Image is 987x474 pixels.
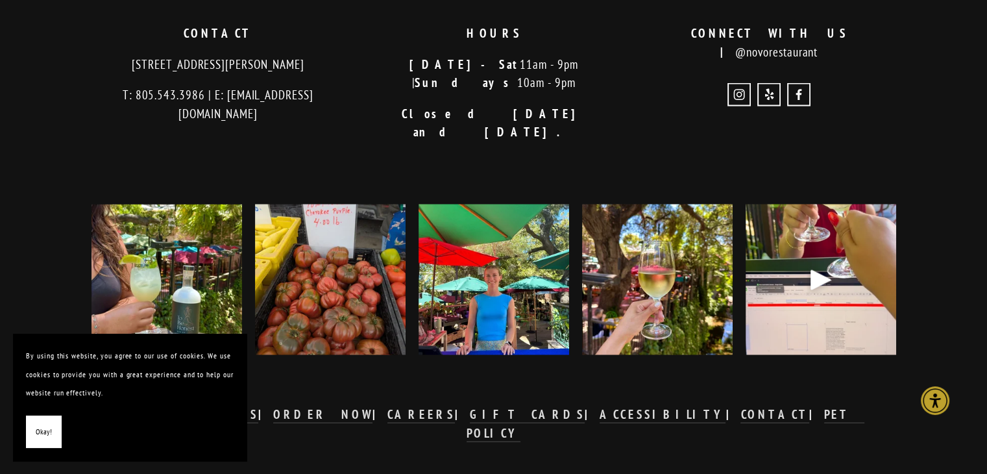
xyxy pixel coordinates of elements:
p: By using this website, you agree to our use of cookies. We use cookies to provide you with a grea... [26,347,234,403]
strong: GIFT CARDS [470,406,585,422]
strong: Closed [DATE] and [DATE]. [402,106,599,140]
p: T: 805.543.3986 | E: [EMAIL_ADDRESS][DOMAIN_NAME] [91,86,345,123]
a: Instagram [727,83,751,106]
strong: Sundays [415,75,517,90]
a: CONTACT [740,406,809,423]
img: Our featured white wine, Lubanzi Chenin Blanc, is as vibrant as its story: born from adventure an... [582,186,733,374]
strong: | [455,406,470,422]
div: Accessibility Menu [921,386,949,415]
strong: ACCESSIBILITY [600,406,725,422]
strong: | [725,406,740,422]
a: PET POLICY [467,406,864,442]
strong: [DATE]-Sat [409,56,520,72]
img: Host Sam is staying cool under the umbrellas on this warm SLO day! ☀️ [419,186,569,374]
img: Cherokee Purple tomatoes, known for their deep, dusky-rose color and rich, complex, and sweet fla... [255,180,406,380]
strong: | [258,406,273,422]
p: @novorestaurant [642,24,896,61]
img: Did you know that you can add SLO based @tobehonestbev's &quot;Focus&quot; CBD to any of our non-... [91,205,242,355]
section: Cookie banner [13,334,247,461]
div: Play [805,264,836,295]
strong: PET POLICY [467,406,864,441]
strong: | [585,406,600,422]
strong: | [809,406,824,422]
a: Yelp [757,83,781,106]
button: Okay! [26,416,62,449]
a: ORDER NOW [273,406,373,423]
strong: CAREERS [387,406,455,422]
span: Okay! [36,423,52,442]
strong: CONTACT [184,25,252,41]
a: ACCESSIBILITY [600,406,725,423]
strong: ORDER NOW [273,406,373,422]
a: Novo Restaurant and Lounge [787,83,810,106]
strong: CONTACT [740,406,809,422]
p: [STREET_ADDRESS][PERSON_NAME] [91,55,345,74]
strong: HOURS [467,25,521,41]
p: 11am - 9pm | 10am - 9pm [367,55,620,92]
strong: CONNECT WITH US | [691,25,862,60]
a: CAREERS [387,406,455,423]
a: GIFT CARDS [470,406,585,423]
strong: | [372,406,387,422]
